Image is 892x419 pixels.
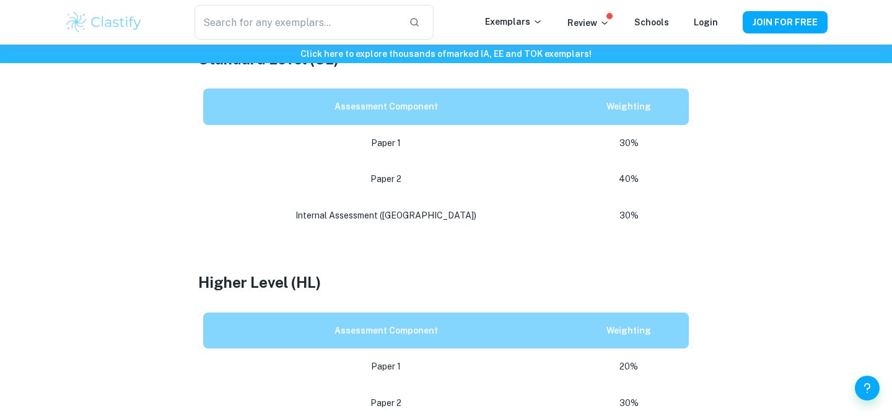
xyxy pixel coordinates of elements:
p: Paper 2 [213,395,559,412]
p: 30% [579,395,679,412]
p: Paper 1 [213,135,559,152]
img: Clastify logo [64,10,143,35]
p: Paper 2 [213,171,559,188]
a: Login [694,17,718,27]
p: Internal Assessment ([GEOGRAPHIC_DATA]) [213,207,559,224]
p: Weighting [579,322,679,339]
button: JOIN FOR FREE [743,11,828,33]
a: Schools [634,17,669,27]
p: 30% [579,207,679,224]
input: Search for any exemplars... [195,5,399,40]
h6: Click here to explore thousands of marked IA, EE and TOK exemplars ! [2,47,890,61]
p: Review [567,16,610,30]
p: Paper 1 [213,358,559,375]
h3: Higher Level (HL) [198,271,694,293]
button: Help and Feedback [855,376,880,400]
p: Weighting [579,98,679,115]
p: Assessment Component [213,98,559,115]
p: 30% [579,135,679,152]
p: Exemplars [485,15,543,28]
p: Assessment Component [213,322,559,339]
p: 20% [579,358,679,375]
p: 40% [579,171,679,188]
